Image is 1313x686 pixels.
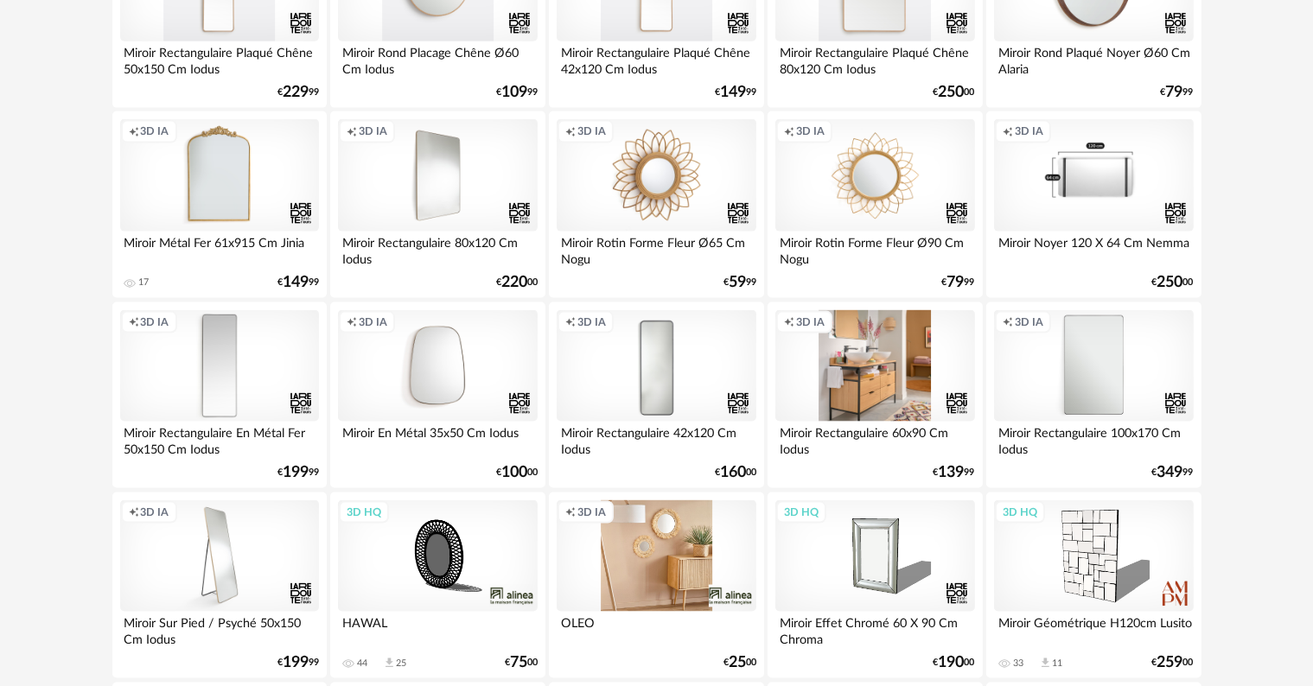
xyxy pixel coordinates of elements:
div: Miroir Noyer 120 X 64 Cm Nemma [994,232,1193,266]
span: 149 [720,86,746,98]
div: € 00 [496,467,538,479]
div: 17 [139,276,150,289]
span: Download icon [383,657,396,670]
div: € 99 [496,86,538,98]
div: € 99 [1161,86,1194,98]
div: Miroir Rotin Forme Fleur Ø65 Cm Nogu [557,232,755,266]
span: Creation icon [784,315,794,329]
span: 199 [283,467,309,479]
span: Creation icon [1003,124,1013,138]
div: € 00 [496,276,538,289]
span: 3D IA [141,315,169,329]
div: Miroir Rond Plaqué Noyer Ø60 Cm Alaria [994,41,1193,76]
span: 79 [1166,86,1183,98]
a: 3D HQ Miroir Géométrique H120cm Lusito 33 Download icon 11 €25900 [986,492,1201,679]
span: 3D IA [359,124,387,138]
span: 250 [939,86,965,98]
span: 3D IA [577,315,606,329]
span: 79 [947,276,965,289]
span: Creation icon [347,124,357,138]
a: Creation icon 3D IA Miroir Rotin Forme Fleur Ø65 Cm Nogu €5999 [549,111,763,298]
div: Miroir Rectangulaire 60x90 Cm Iodus [775,422,974,456]
span: 59 [729,276,746,289]
div: 3D HQ [995,501,1045,524]
span: 3D IA [796,124,825,138]
div: 11 [1052,657,1062,670]
span: Creation icon [347,315,357,329]
span: 149 [283,276,309,289]
a: Creation icon 3D IA OLEO €2500 [549,492,763,679]
a: Creation icon 3D IA Miroir Métal Fer 61x915 Cm Jinia 17 €14999 [112,111,327,298]
span: 3D IA [796,315,825,329]
span: Creation icon [129,315,139,329]
div: Miroir Rectangulaire Plaqué Chêne 42x120 Cm Iodus [557,41,755,76]
div: Miroir Géométrique H120cm Lusito [994,612,1193,646]
div: Miroir En Métal 35x50 Cm Iodus [338,422,537,456]
span: 229 [283,86,309,98]
span: 3D IA [141,505,169,519]
div: Miroir Rectangulaire 100x170 Cm Iodus [994,422,1193,456]
span: Creation icon [129,505,139,519]
span: Creation icon [565,505,576,519]
a: 3D HQ Miroir Effet Chromé 60 X 90 Cm Chroma €19000 [768,492,982,679]
div: Miroir Rectangulaire Plaqué Chêne 50x150 Cm Iodus [120,41,319,76]
div: HAWAL [338,612,537,646]
div: € 99 [934,467,975,479]
span: 109 [501,86,527,98]
span: Download icon [1039,657,1052,670]
div: OLEO [557,612,755,646]
div: Miroir Sur Pied / Psyché 50x150 Cm Iodus [120,612,319,646]
span: 139 [939,467,965,479]
a: Creation icon 3D IA Miroir Rectangulaire 100x170 Cm Iodus €34999 [986,302,1201,489]
a: Creation icon 3D IA Miroir Rectangulaire 60x90 Cm Iodus €13999 [768,302,982,489]
div: € 00 [934,86,975,98]
span: 3D IA [141,124,169,138]
div: Miroir Rectangulaire Plaqué Chêne 80x120 Cm Iodus [775,41,974,76]
span: 190 [939,657,965,669]
div: € 00 [1152,276,1194,289]
div: 3D HQ [339,501,389,524]
span: 199 [283,657,309,669]
a: Creation icon 3D IA Miroir Rectangulaire 42x120 Cm Iodus €16000 [549,302,763,489]
div: € 99 [277,86,319,98]
div: 3D HQ [776,501,826,524]
a: 3D HQ HAWAL 44 Download icon 25 €7500 [330,492,545,679]
span: 259 [1157,657,1183,669]
a: Creation icon 3D IA Miroir Rectangulaire 80x120 Cm Iodus €22000 [330,111,545,298]
span: 3D IA [577,505,606,519]
div: € 00 [1152,657,1194,669]
span: 3D IA [577,124,606,138]
span: 220 [501,276,527,289]
div: Miroir Rectangulaire 80x120 Cm Iodus [338,232,537,266]
div: 25 [396,657,406,670]
div: € 00 [715,467,756,479]
span: Creation icon [565,315,576,329]
span: Creation icon [1003,315,1013,329]
div: € 99 [277,657,319,669]
a: Creation icon 3D IA Miroir Rotin Forme Fleur Ø90 Cm Nogu €7999 [768,111,982,298]
div: € 99 [1152,467,1194,479]
span: 160 [720,467,746,479]
span: 75 [510,657,527,669]
span: Creation icon [784,124,794,138]
div: € 99 [723,276,756,289]
div: € 00 [934,657,975,669]
div: € 99 [715,86,756,98]
a: Creation icon 3D IA Miroir Rectangulaire En Métal Fer 50x150 Cm Iodus €19999 [112,302,327,489]
span: 3D IA [359,315,387,329]
div: 33 [1013,657,1023,670]
div: € 00 [505,657,538,669]
div: € 99 [277,276,319,289]
span: Creation icon [565,124,576,138]
span: 25 [729,657,746,669]
a: Creation icon 3D IA Miroir Noyer 120 X 64 Cm Nemma €25000 [986,111,1201,298]
span: 349 [1157,467,1183,479]
div: Miroir Rectangulaire 42x120 Cm Iodus [557,422,755,456]
div: Miroir Métal Fer 61x915 Cm Jinia [120,232,319,266]
span: 100 [501,467,527,479]
div: 44 [357,657,367,670]
div: Miroir Rond Placage Chêne Ø60 Cm Iodus [338,41,537,76]
span: 3D IA [1015,124,1043,138]
a: Creation icon 3D IA Miroir Sur Pied / Psyché 50x150 Cm Iodus €19999 [112,492,327,679]
span: Creation icon [129,124,139,138]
